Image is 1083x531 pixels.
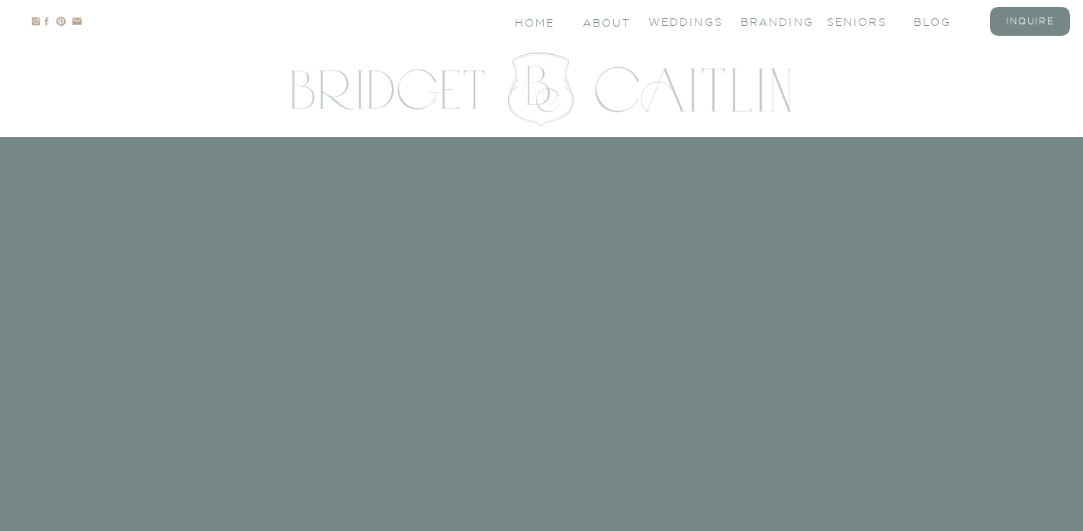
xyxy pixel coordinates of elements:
[741,14,802,27] a: branding
[515,15,557,28] a: Home
[827,14,888,27] a: seniors
[648,14,709,27] a: Weddings
[1000,14,1061,27] a: inquire
[914,14,975,27] a: blog
[583,15,628,28] a: About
